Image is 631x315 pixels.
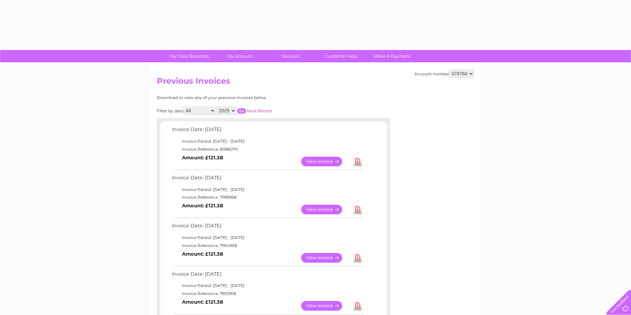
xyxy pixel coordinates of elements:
[157,107,332,115] div: Filter by date
[170,242,365,250] td: Invoice Reference: 7904938
[170,221,365,234] td: Invoice Date: [DATE]
[182,299,223,305] b: Amount: £121.38
[170,270,365,282] td: Invoice Date: [DATE]
[170,282,365,290] td: Invoice Period: [DATE] - [DATE]
[170,193,365,201] td: Invoice Reference: 7995958
[301,205,350,214] a: View
[353,205,362,214] a: Download
[247,108,272,113] a: Most Recent
[353,253,362,263] a: Download
[301,301,350,311] a: View
[263,50,318,62] a: Services
[314,50,369,62] a: Customer Help
[414,70,474,78] div: Account number
[170,125,365,137] td: Invoice Date: [DATE]
[170,145,365,153] td: Invoice Reference: 8086070
[170,234,365,242] td: Invoice Period: [DATE] - [DATE]
[182,155,223,161] b: Amount: £121.38
[170,186,365,194] td: Invoice Period: [DATE] - [DATE]
[162,50,217,62] a: My Clear Business
[182,203,223,209] b: Amount: £121.38
[213,50,268,62] a: My Account
[170,137,365,145] td: Invoice Period: [DATE] - [DATE]
[170,173,365,186] td: Invoice Date: [DATE]
[170,290,365,298] td: Invoice Reference: 7812908
[182,251,223,257] b: Amount: £121.38
[157,95,332,100] div: Download or view any of your previous invoices below.
[157,76,474,89] h2: Previous Invoices
[301,253,350,263] a: View
[353,301,362,311] a: Download
[364,50,419,62] a: Make A Payment
[301,157,350,166] a: View
[353,157,362,166] a: Download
